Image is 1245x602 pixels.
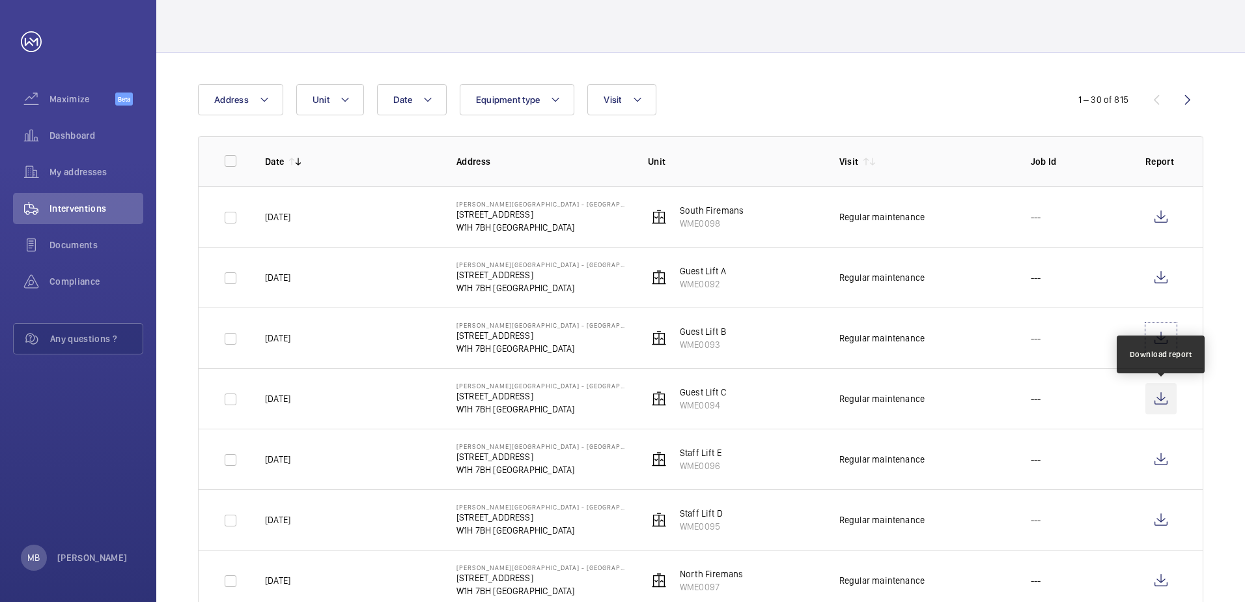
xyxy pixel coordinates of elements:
[198,84,283,115] button: Address
[648,155,818,168] p: Unit
[680,459,721,472] p: WME0096
[265,155,284,168] p: Date
[49,165,143,179] span: My addresses
[460,84,575,115] button: Equipment type
[680,507,723,520] p: Staff Lift D
[1031,513,1041,526] p: ---
[49,202,143,215] span: Interventions
[680,520,723,533] p: WME0095
[456,208,627,221] p: [STREET_ADDRESS]
[1078,93,1128,106] div: 1 – 30 of 815
[456,221,627,234] p: W1H 7BH [GEOGRAPHIC_DATA]
[839,210,925,223] div: Regular maintenance
[27,551,40,564] p: MB
[456,564,627,571] p: [PERSON_NAME][GEOGRAPHIC_DATA] - [GEOGRAPHIC_DATA]
[839,574,925,587] div: Regular maintenance
[839,453,925,466] div: Regular maintenance
[214,94,249,105] span: Address
[651,451,667,467] img: elevator.svg
[456,450,627,463] p: [STREET_ADDRESS]
[587,84,656,115] button: Visit
[839,392,925,405] div: Regular maintenance
[680,386,726,399] p: Guest Lift C
[1031,574,1041,587] p: ---
[456,155,627,168] p: Address
[456,511,627,524] p: [STREET_ADDRESS]
[680,567,744,580] p: North Firemans
[651,330,667,346] img: elevator.svg
[265,210,290,223] p: [DATE]
[1031,332,1041,345] p: ---
[377,84,447,115] button: Date
[456,281,627,294] p: W1H 7BH [GEOGRAPHIC_DATA]
[456,403,627,416] p: W1H 7BH [GEOGRAPHIC_DATA]
[456,442,627,450] p: [PERSON_NAME][GEOGRAPHIC_DATA] - [GEOGRAPHIC_DATA]
[265,513,290,526] p: [DATE]
[651,391,667,407] img: elevator.svg
[393,94,412,105] span: Date
[839,513,925,526] div: Regular maintenance
[680,278,726,291] p: WME0092
[680,338,726,351] p: WME0093
[115,93,133,106] span: Beta
[839,271,925,284] div: Regular maintenance
[313,94,329,105] span: Unit
[1031,392,1041,405] p: ---
[296,84,364,115] button: Unit
[49,93,115,106] span: Maximize
[456,329,627,342] p: [STREET_ADDRESS]
[49,238,143,251] span: Documents
[680,217,744,230] p: WME0098
[680,580,744,594] p: WME0097
[1031,210,1041,223] p: ---
[456,463,627,476] p: W1H 7BH [GEOGRAPHIC_DATA]
[839,332,925,345] div: Regular maintenance
[680,446,721,459] p: Staff Lift E
[456,200,627,208] p: [PERSON_NAME][GEOGRAPHIC_DATA] - [GEOGRAPHIC_DATA]
[265,574,290,587] p: [DATE]
[456,268,627,281] p: [STREET_ADDRESS]
[265,453,290,466] p: [DATE]
[680,399,726,412] p: WME0094
[265,332,290,345] p: [DATE]
[604,94,621,105] span: Visit
[456,571,627,584] p: [STREET_ADDRESS]
[456,261,627,268] p: [PERSON_NAME][GEOGRAPHIC_DATA] - [GEOGRAPHIC_DATA]
[456,390,627,403] p: [STREET_ADDRESS]
[680,265,726,278] p: Guest Lift A
[1145,155,1177,168] p: Report
[680,204,744,217] p: South Firemans
[651,270,667,285] img: elevator.svg
[49,129,143,142] span: Dashboard
[680,325,726,338] p: Guest Lift B
[651,512,667,528] img: elevator.svg
[50,332,143,345] span: Any questions ?
[456,382,627,390] p: [PERSON_NAME][GEOGRAPHIC_DATA] - [GEOGRAPHIC_DATA]
[1031,453,1041,466] p: ---
[49,275,143,288] span: Compliance
[265,392,290,405] p: [DATE]
[651,209,667,225] img: elevator.svg
[1130,349,1192,360] div: Download report
[456,503,627,511] p: [PERSON_NAME][GEOGRAPHIC_DATA] - [GEOGRAPHIC_DATA]
[456,321,627,329] p: [PERSON_NAME][GEOGRAPHIC_DATA] - [GEOGRAPHIC_DATA]
[456,342,627,355] p: W1H 7BH [GEOGRAPHIC_DATA]
[1031,155,1125,168] p: Job Id
[1031,271,1041,284] p: ---
[265,271,290,284] p: [DATE]
[651,573,667,588] img: elevator.svg
[57,551,128,564] p: [PERSON_NAME]
[456,584,627,597] p: W1H 7BH [GEOGRAPHIC_DATA]
[839,155,859,168] p: Visit
[476,94,540,105] span: Equipment type
[456,524,627,537] p: W1H 7BH [GEOGRAPHIC_DATA]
